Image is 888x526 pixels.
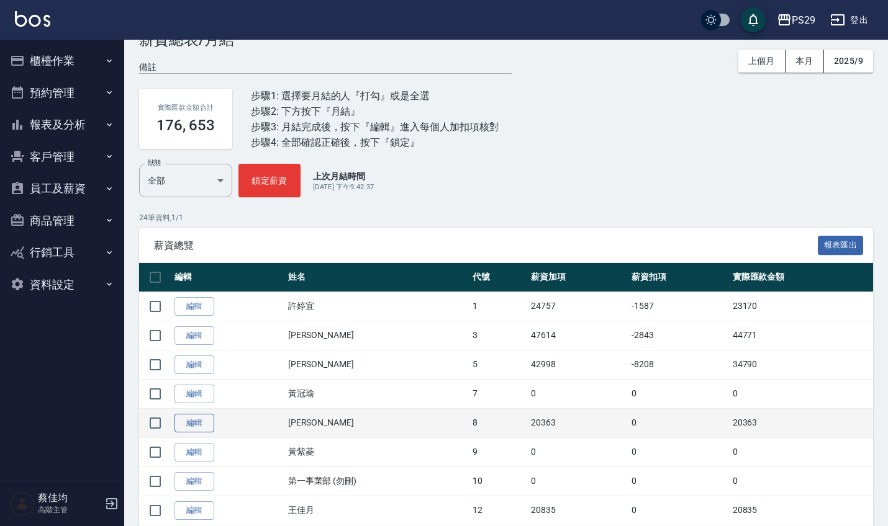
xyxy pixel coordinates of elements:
[730,379,873,408] td: 0
[469,496,528,525] td: 12
[528,292,628,321] td: 24757
[730,292,873,321] td: 23170
[5,77,119,109] button: 預約管理
[628,350,729,379] td: -8208
[738,50,786,73] button: 上個月
[469,350,528,379] td: 5
[528,466,628,496] td: 0
[730,437,873,466] td: 0
[5,109,119,141] button: 報表及分析
[818,236,864,255] button: 報表匯出
[5,236,119,269] button: 行銷工具
[818,239,864,251] a: 報表匯出
[528,408,628,437] td: 20363
[628,321,729,350] td: -2843
[730,408,873,437] td: 20363
[5,45,119,77] button: 櫃檯作業
[285,263,470,292] th: 姓名
[528,496,628,525] td: 20835
[251,88,499,104] div: 步驟1: 選擇要月結的人『打勾』或是全選
[38,504,101,515] p: 高階主管
[251,119,499,135] div: 步驟3: 月結完成後，按下『編輯』進入每個人加扣項核對
[139,212,873,223] p: 24 筆資料, 1 / 1
[285,292,470,321] td: 許婷宜
[285,321,470,350] td: [PERSON_NAME]
[469,408,528,437] td: 8
[824,50,873,73] button: 2025/9
[174,326,214,345] a: 編輯
[5,205,119,237] button: 商品管理
[825,9,873,32] button: 登出
[38,492,101,504] h5: 蔡佳均
[174,414,214,433] a: 編輯
[171,263,285,292] th: 編輯
[313,170,374,182] p: 上次月結時間
[772,7,820,33] button: PS29
[15,11,50,27] img: Logo
[741,7,766,32] button: save
[730,466,873,496] td: 0
[174,501,214,520] a: 編輯
[5,269,119,301] button: 資料設定
[285,496,470,525] td: 王佳月
[313,183,374,191] span: [DATE] 下午9:42:37
[528,263,628,292] th: 薪資加項
[528,350,628,379] td: 42998
[528,379,628,408] td: 0
[628,408,729,437] td: 0
[174,355,214,375] a: 編輯
[154,104,217,112] h2: 實際匯款金額合計
[174,443,214,462] a: 編輯
[628,496,729,525] td: 0
[792,12,815,28] div: PS29
[730,350,873,379] td: 34790
[285,408,470,437] td: [PERSON_NAME]
[139,31,873,48] h3: 薪資總表/月結
[251,104,499,119] div: 步驟2: 下方按下『月結』
[174,297,214,316] a: 編輯
[528,437,628,466] td: 0
[469,292,528,321] td: 1
[154,239,818,252] span: 薪資總覽
[238,164,301,197] button: 鎖定薪資
[469,379,528,408] td: 7
[469,466,528,496] td: 10
[5,172,119,205] button: 員工及薪資
[5,141,119,173] button: 客戶管理
[469,437,528,466] td: 9
[528,321,628,350] td: 47614
[285,379,470,408] td: 黃冠瑜
[469,263,528,292] th: 代號
[174,472,214,491] a: 編輯
[730,263,873,292] th: 實際匯款金額
[628,263,729,292] th: 薪資扣項
[469,321,528,350] td: 3
[628,292,729,321] td: -1587
[174,385,214,404] a: 編輯
[156,117,215,134] h3: 176, 653
[251,135,499,150] div: 步驟4: 全部確認正確後，按下『鎖定』
[786,50,824,73] button: 本月
[139,164,232,197] div: 全部
[285,437,470,466] td: 黃紫菱
[10,491,35,516] img: Person
[730,496,873,525] td: 20835
[148,158,161,167] label: 狀態
[628,437,729,466] td: 0
[285,350,470,379] td: [PERSON_NAME]
[628,466,729,496] td: 0
[285,466,470,496] td: 第一事業部 (勿刪)
[628,379,729,408] td: 0
[730,321,873,350] td: 44771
